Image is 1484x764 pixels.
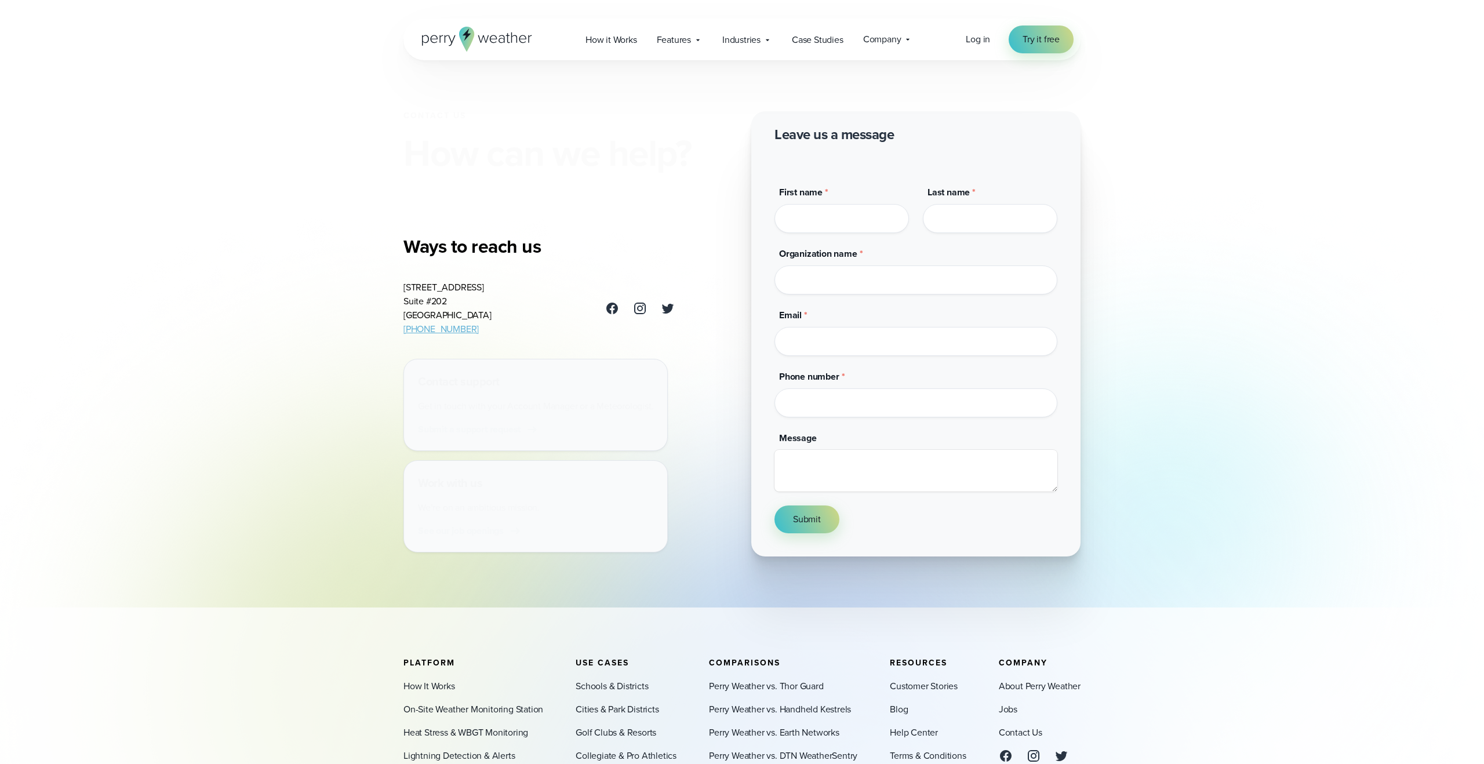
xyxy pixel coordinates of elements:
a: Perry Weather vs. Earth Networks [709,726,839,740]
a: Log in [966,32,990,46]
span: Comparisons [709,657,780,669]
a: On-Site Weather Monitoring Station [403,703,543,716]
span: Phone number [779,370,839,383]
span: Industries [722,33,761,47]
span: Try it free [1023,32,1060,46]
h2: Leave us a message [774,125,894,144]
span: Company [863,32,901,46]
span: Resources [890,657,947,669]
a: Contact Us [999,726,1042,740]
a: Golf Clubs & Resorts [576,726,656,740]
a: Terms & Conditions [890,749,966,763]
address: [STREET_ADDRESS] Suite #202 [GEOGRAPHIC_DATA] [403,281,492,336]
span: Platform [403,657,455,669]
span: Organization name [779,247,857,260]
a: Try it free [1009,26,1074,53]
a: Blog [890,703,908,716]
span: Last name [927,185,970,199]
a: How it Works [576,28,647,52]
span: Features [657,33,691,47]
a: [PHONE_NUMBER] [403,322,479,336]
button: Submit [774,505,839,533]
a: Perry Weather vs. Handheld Kestrels [709,703,851,716]
a: Perry Weather vs. Thor Guard [709,679,823,693]
a: About Perry Weather [999,679,1081,693]
a: Customer Stories [890,679,958,693]
span: Company [999,657,1047,669]
a: Jobs [999,703,1017,716]
span: How it Works [585,33,637,47]
span: Case Studies [792,33,843,47]
span: Use Cases [576,657,629,669]
a: Schools & Districts [576,679,648,693]
span: Submit [793,512,821,526]
a: Heat Stress & WBGT Monitoring [403,726,528,740]
a: Help Center [890,726,938,740]
span: Message [779,431,817,445]
h3: Ways to reach us [403,235,675,258]
a: Case Studies [782,28,853,52]
a: Collegiate & Pro Athletics [576,749,676,763]
a: Lightning Detection & Alerts [403,749,515,763]
a: Cities & Park Districts [576,703,659,716]
a: Perry Weather vs. DTN WeatherSentry [709,749,857,763]
a: How It Works [403,679,455,693]
span: Email [779,308,802,322]
span: First name [779,185,823,199]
